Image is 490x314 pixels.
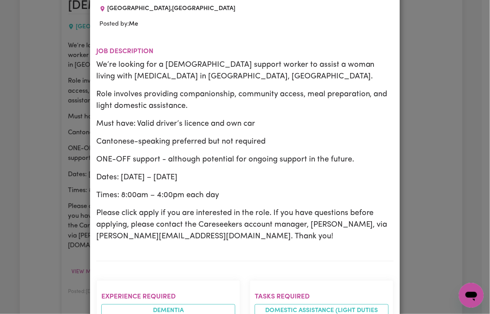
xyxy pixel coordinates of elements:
[96,88,394,112] p: Role involves providing companionship, community access, meal preparation, and light domestic ass...
[101,293,235,301] h2: Experience required
[96,172,394,183] p: Dates: [DATE] – [DATE]
[96,207,394,242] p: Please click apply if you are interested in the role. If you have questions before applying, plea...
[96,47,394,56] h2: Job description
[255,293,389,301] h2: Tasks required
[96,136,394,147] p: Cantonese-speaking preferred but not required
[459,283,484,308] iframe: Button to launch messaging window
[96,4,238,13] div: Job location: EAST KILLARA, New South Wales
[129,21,138,27] b: Me
[96,118,394,130] p: Must have: Valid driver’s licence and own car
[96,189,394,201] p: Times: 8:00am – 4:00pm each day
[99,21,138,27] span: Posted by:
[96,154,394,165] p: ONE-OFF support - although potential for ongoing support in the future.
[107,5,235,12] span: [GEOGRAPHIC_DATA] , [GEOGRAPHIC_DATA]
[96,59,394,82] p: We’re looking for a [DEMOGRAPHIC_DATA] support worker to assist a woman living with [MEDICAL_DATA...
